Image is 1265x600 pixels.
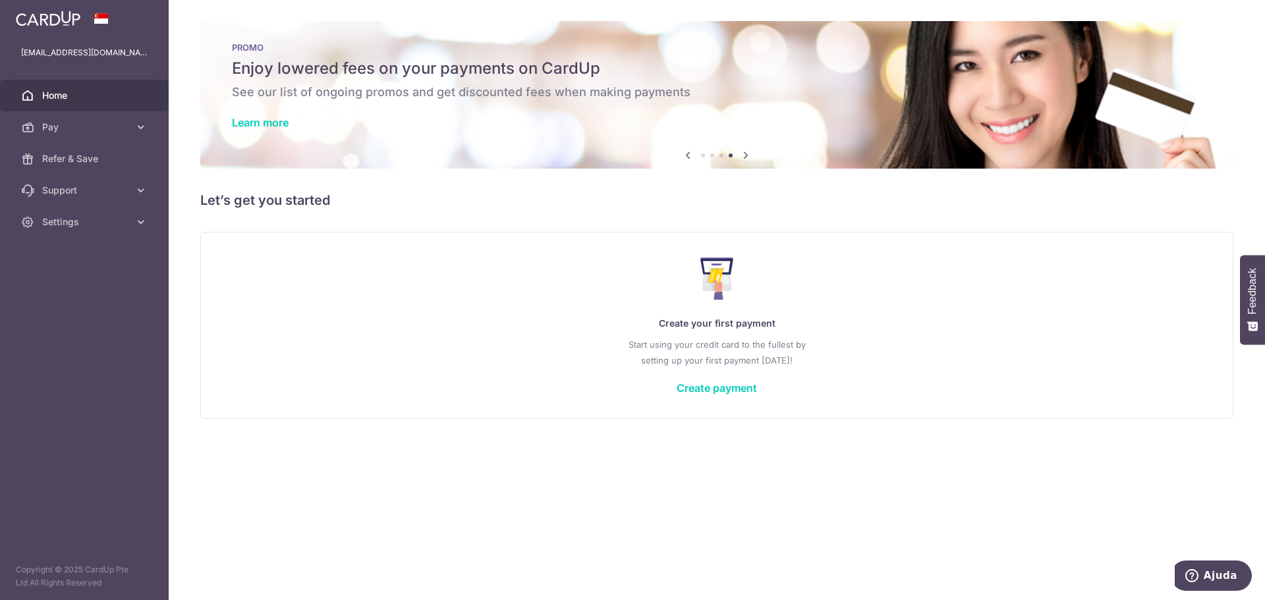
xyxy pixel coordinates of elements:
span: Feedback [1247,268,1258,314]
img: CardUp [16,11,80,26]
a: Learn more [232,116,289,129]
button: Feedback - Show survey [1240,255,1265,344]
span: Settings [42,215,129,229]
p: Create your first payment [227,315,1206,331]
p: Start using your credit card to the fullest by setting up your first payment [DATE]! [227,337,1206,368]
h6: See our list of ongoing promos and get discounted fees when making payments [232,84,1202,100]
span: Home [42,89,129,102]
p: PROMO [232,42,1202,53]
img: Make Payment [700,258,734,300]
h5: Enjoy lowered fees on your payments on CardUp [232,58,1202,79]
h5: Let’s get you started [200,190,1233,211]
span: Refer & Save [42,152,129,165]
iframe: Abre um widget para que você possa encontrar mais informações [1175,560,1252,593]
p: [EMAIL_ADDRESS][DOMAIN_NAME] [21,46,148,59]
a: Create payment [677,381,757,395]
span: Pay [42,121,129,134]
span: Support [42,184,129,197]
img: Latest Promos banner [200,21,1233,169]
